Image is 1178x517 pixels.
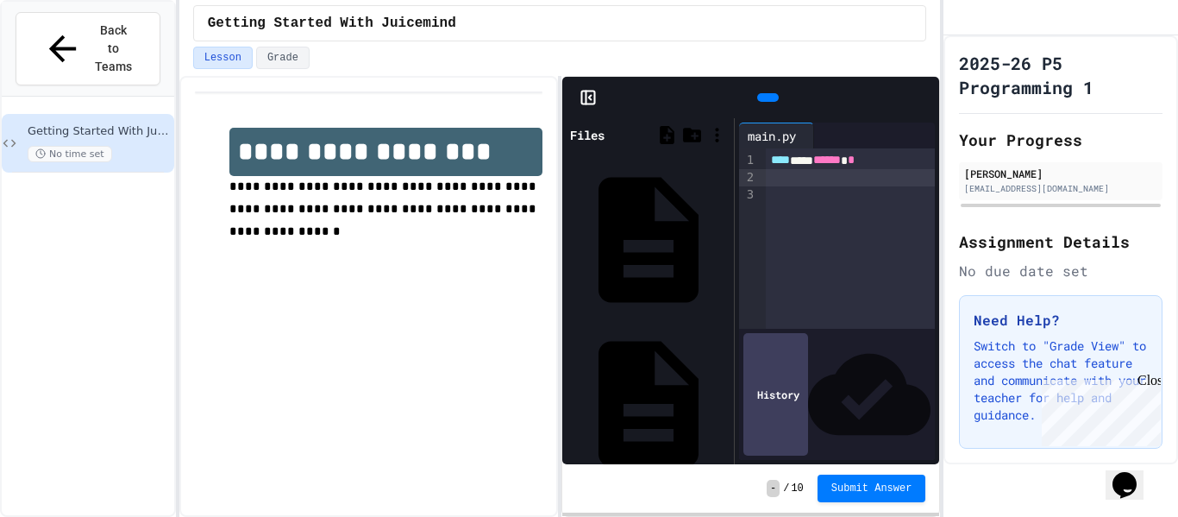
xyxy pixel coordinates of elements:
span: No time set [28,146,112,162]
h2: Your Progress [959,128,1162,152]
p: Switch to "Grade View" to access the chat feature and communicate with your teacher for help and ... [974,337,1148,424]
button: Grade [256,47,310,69]
span: 10 [791,482,803,495]
div: Files [570,126,605,144]
iframe: chat widget [1035,373,1161,446]
div: 3 [739,186,756,204]
button: Lesson [193,47,253,69]
h2: Assignment Details [959,230,1162,254]
div: main.py [739,127,805,145]
span: / [783,482,789,495]
span: Submit Answer [831,482,912,495]
div: main.py [739,123,814,148]
span: Getting Started With Juicemind [208,13,456,34]
button: Back to Teams [16,12,160,85]
div: 1 [739,152,756,169]
span: Back to Teams [93,22,134,76]
span: - [767,480,780,497]
h3: Need Help? [974,310,1148,331]
iframe: chat widget [1106,448,1161,500]
div: 2 [739,169,756,186]
button: Submit Answer [818,475,926,502]
div: [PERSON_NAME] [964,166,1157,181]
div: Chat with us now!Close [7,7,119,110]
div: No due date set [959,261,1162,281]
div: [EMAIL_ADDRESS][DOMAIN_NAME] [964,182,1157,195]
span: Getting Started With Juicemind [28,124,171,139]
div: History [743,333,808,456]
h1: 2025-26 P5 Programming 1 [959,51,1162,99]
